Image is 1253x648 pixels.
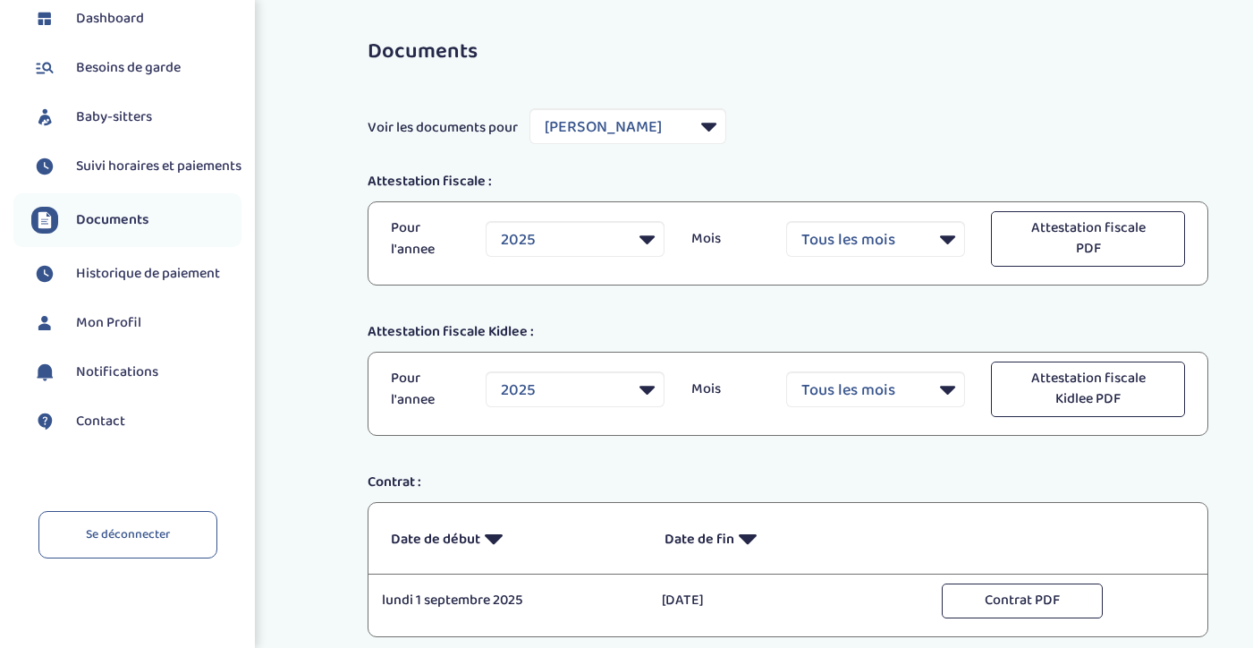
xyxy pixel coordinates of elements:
[942,584,1103,618] button: Contrat PDF
[31,104,58,131] img: babysitters.svg
[76,263,220,285] span: Historique de paiement
[76,209,149,231] span: Documents
[31,260,241,287] a: Historique de paiement
[76,411,125,432] span: Contact
[31,55,241,81] a: Besoins de garde
[991,228,1185,248] a: Attestation fiscale PDF
[76,57,181,79] span: Besoins de garde
[31,207,241,234] a: Documents
[368,40,1208,64] h3: Documents
[31,153,58,180] img: suivihoraire.svg
[662,590,915,611] p: [DATE]
[354,472,1222,493] div: Contrat :
[354,321,1222,343] div: Attestation fiscale Kidlee :
[76,312,141,334] span: Mon Profil
[76,8,144,30] span: Dashboard
[991,379,1185,398] a: Attestation fiscale Kidlee PDF
[691,228,759,250] p: Mois
[665,516,911,560] p: Date de fin
[76,107,152,128] span: Baby-sitters
[382,590,635,611] p: lundi 1 septembre 2025
[368,117,518,139] span: Voir les documents pour
[31,153,241,180] a: Suivi horaires et paiements
[31,5,241,32] a: Dashboard
[31,310,241,337] a: Mon Profil
[31,260,58,287] img: suivihoraire.svg
[354,171,1222,192] div: Attestation fiscale :
[391,516,638,560] p: Date de début
[31,55,58,81] img: besoin.svg
[991,211,1185,267] button: Attestation fiscale PDF
[31,359,241,386] a: Notifications
[991,362,1185,417] button: Attestation fiscale Kidlee PDF
[391,368,459,411] p: Pour l'annee
[691,379,759,400] p: Mois
[31,408,241,435] a: Contact
[31,310,58,337] img: profil.svg
[76,362,158,383] span: Notifications
[31,359,58,386] img: notification.svg
[31,5,58,32] img: dashboard.svg
[391,217,459,260] p: Pour l'annee
[38,511,217,558] a: Se déconnecter
[31,207,58,234] img: documents.svg
[31,408,58,435] img: contact.svg
[76,156,241,177] span: Suivi horaires et paiements
[942,590,1103,610] a: Contrat PDF
[31,104,241,131] a: Baby-sitters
